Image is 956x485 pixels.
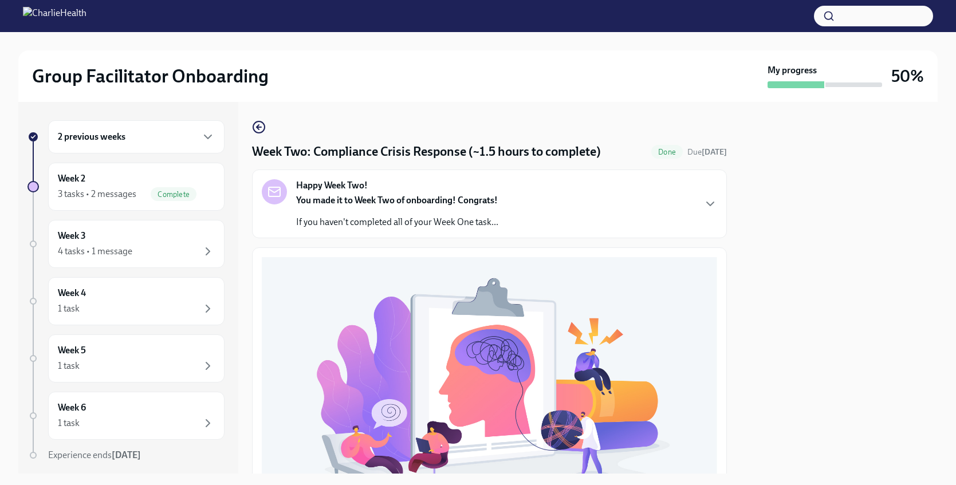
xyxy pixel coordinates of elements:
a: Week 41 task [27,277,225,325]
strong: My progress [768,64,817,77]
span: Due [687,147,727,157]
div: 1 task [58,302,80,315]
strong: Happy Week Two! [296,179,368,192]
span: August 25th, 2025 10:00 [687,147,727,157]
div: 1 task [58,360,80,372]
h6: Week 6 [58,401,86,414]
span: Complete [151,190,196,199]
h6: Week 5 [58,344,86,357]
span: Done [651,148,683,156]
strong: [DATE] [112,449,141,460]
h6: Week 2 [58,172,85,185]
h4: Week Two: Compliance Crisis Response (~1.5 hours to complete) [252,143,601,160]
div: 2 previous weeks [48,120,225,153]
div: 1 task [58,417,80,429]
img: CharlieHealth [23,7,86,25]
div: 3 tasks • 2 messages [58,188,136,200]
strong: [DATE] [702,147,727,157]
h6: Week 3 [58,230,86,242]
h3: 50% [891,66,924,86]
strong: You made it to Week Two of onboarding! Congrats! [296,195,498,206]
h6: 2 previous weeks [58,131,125,143]
a: Week 34 tasks • 1 message [27,220,225,268]
span: Experience ends [48,449,141,460]
div: 4 tasks • 1 message [58,245,132,258]
h6: Week 4 [58,287,86,299]
h2: Group Facilitator Onboarding [32,65,269,88]
a: Week 51 task [27,334,225,383]
p: If you haven't completed all of your Week One task... [296,216,498,228]
a: Week 61 task [27,392,225,440]
a: Week 23 tasks • 2 messagesComplete [27,163,225,211]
